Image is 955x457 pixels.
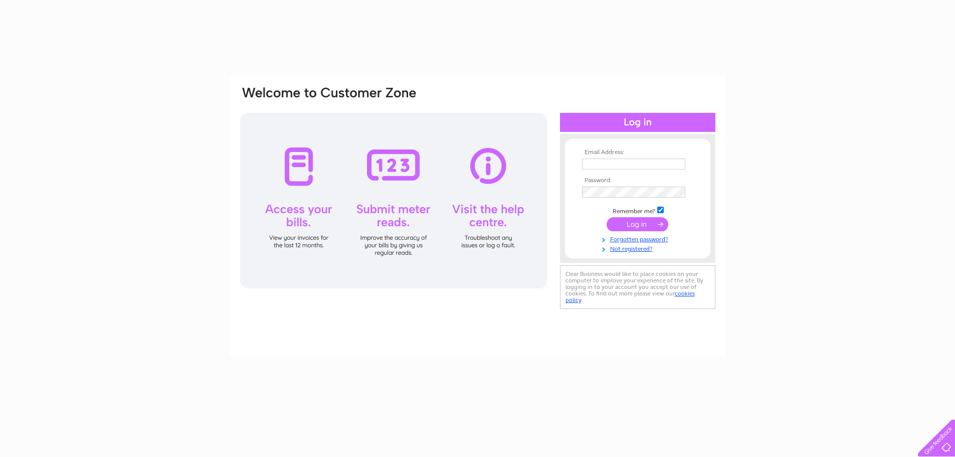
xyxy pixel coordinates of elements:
th: Password: [580,177,696,184]
a: Forgotten password? [582,234,696,243]
a: cookies policy [565,290,695,303]
input: Submit [607,217,668,231]
a: Not registered? [582,243,696,253]
div: Clear Business would like to place cookies on your computer to improve your experience of the sit... [560,265,715,309]
th: Email Address: [580,149,696,156]
td: Remember me? [580,205,696,215]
